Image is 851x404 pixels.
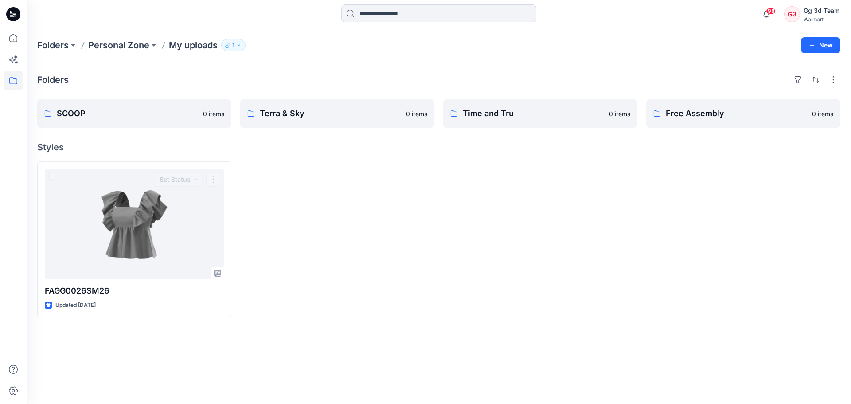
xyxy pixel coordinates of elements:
a: Terra & Sky0 items [240,99,434,128]
div: G3 [784,6,800,22]
a: FAGG0026SM26 [45,169,224,279]
p: My uploads [169,39,218,51]
p: Free Assembly [666,107,807,120]
div: Gg 3d Team [804,5,840,16]
p: 0 items [609,109,630,118]
p: 0 items [812,109,833,118]
div: Walmart [804,16,840,23]
a: Time and Tru0 items [443,99,637,128]
button: New [801,37,840,53]
p: SCOOP [57,107,198,120]
p: 0 items [203,109,224,118]
p: FAGG0026SM26 [45,285,224,297]
h4: Folders [37,75,69,85]
p: Time and Tru [463,107,604,120]
a: Free Assembly0 items [646,99,840,128]
a: Folders [37,39,69,51]
a: Personal Zone [88,39,149,51]
h4: Styles [37,142,840,153]
button: 1 [221,39,246,51]
p: Terra & Sky [260,107,401,120]
span: 98 [766,8,776,15]
a: SCOOP0 items [37,99,231,128]
p: 1 [232,40,234,50]
p: Updated [DATE] [55,301,96,310]
p: 0 items [406,109,427,118]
